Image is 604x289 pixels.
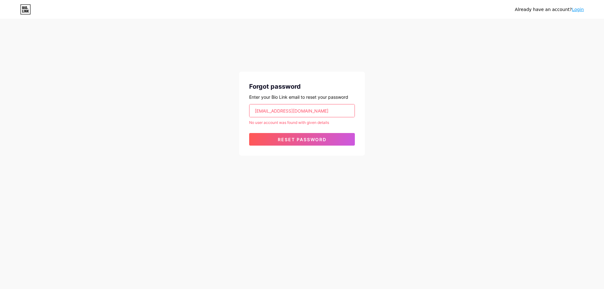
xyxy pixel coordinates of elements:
[278,137,327,142] span: Reset password
[515,6,584,13] div: Already have an account?
[249,82,355,91] div: Forgot password
[249,104,355,117] input: Email
[572,7,584,12] a: Login
[249,133,355,146] button: Reset password
[249,120,355,125] div: No user account was found with given details
[249,94,355,100] div: Enter your Bio Link email to reset your password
